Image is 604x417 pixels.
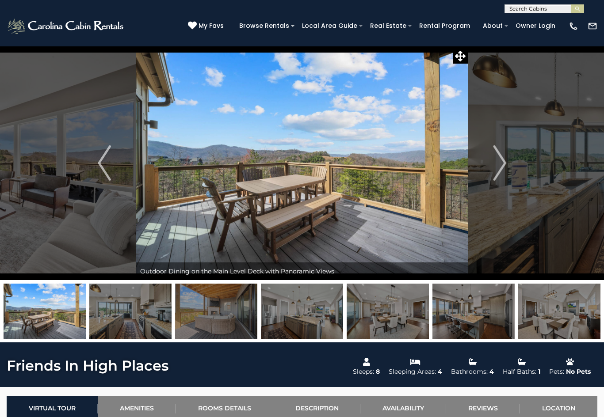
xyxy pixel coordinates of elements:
a: About [478,19,507,33]
img: arrow [98,145,111,181]
img: White-1-2.png [7,17,126,35]
img: 168201952 [4,284,86,339]
img: mail-regular-white.png [588,21,597,31]
a: Rental Program [415,19,474,33]
button: Previous [73,46,136,280]
a: Browse Rentals [235,19,294,33]
img: arrow [493,145,506,181]
a: Real Estate [366,19,411,33]
img: 168201963 [261,284,343,339]
img: 168201953 [175,284,257,339]
a: Local Area Guide [298,19,362,33]
img: 168201960 [347,284,429,339]
a: Owner Login [511,19,560,33]
div: Outdoor Dining on the Main Level Deck with Panoramic Views [136,262,468,280]
img: phone-regular-white.png [569,21,578,31]
span: My Favs [199,21,224,30]
a: My Favs [188,21,226,31]
img: 168201955 [518,284,600,339]
img: 168201961 [432,284,515,339]
button: Next [468,46,531,280]
img: 168201962 [89,284,172,339]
